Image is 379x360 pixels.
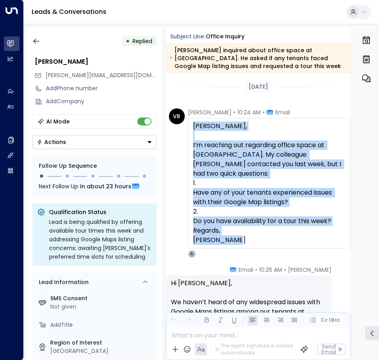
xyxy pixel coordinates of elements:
span: • [255,266,257,274]
div: AddPhone number [46,84,157,93]
div: Office Inquiry [206,32,244,41]
p: I’m reaching out regarding office space at [GEOGRAPHIC_DATA]. My colleague [PERSON_NAME] contacte... [193,140,346,178]
p: Have any of your tenants experienced issues with their Google Map listings? [193,188,346,207]
p: Qualification Status [49,208,152,216]
div: Lead Information [36,278,89,286]
div: AddCompany [46,97,157,106]
div: Follow Up Sequence [39,162,150,170]
span: victor.roman@whitegloveroofs.com [45,71,157,80]
span: • [233,108,235,116]
span: [PERSON_NAME] [188,108,231,116]
div: [PERSON_NAME], [193,121,346,245]
span: • [263,108,265,116]
div: Button group with a nested menu [32,135,157,149]
div: [PERSON_NAME] [35,57,157,66]
span: Replied [133,37,152,45]
span: In about 23 hours [80,182,131,191]
span: Email [239,266,253,274]
a: Leads & Conversations [32,7,106,16]
div: [DATE] [245,81,271,93]
div: [PERSON_NAME] inquired about office space at [GEOGRAPHIC_DATA]. He asked if any tenants faced Goo... [170,46,346,70]
span: • [284,266,286,274]
p: Do you have availability for a tour this week? [193,216,346,226]
label: Region of Interest [50,339,153,347]
span: 10:24 AM [237,108,261,116]
div: VR [169,108,185,124]
div: [PERSON_NAME] [193,235,346,245]
span: | [328,317,330,323]
label: SMS Consent [50,294,153,303]
div: AddTitle [50,321,153,329]
div: Lead is being qualified by offering available tour times this week and addressing Google Maps lis... [49,218,152,261]
span: 10:26 AM [259,266,282,274]
span: Subject Line: [170,32,205,40]
div: Not given [50,303,153,311]
button: Redo [183,315,193,325]
button: Undo [169,315,179,325]
span: Cc Bcc [321,317,340,323]
div: [GEOGRAPHIC_DATA] [50,347,153,355]
span: [PERSON_NAME] [288,266,332,274]
div: Regards, [193,226,346,235]
button: Actions [32,135,157,149]
div: • [126,34,130,48]
div: The agent signature is added automatically [215,342,294,356]
div: Next Follow Up: [39,182,150,191]
div: Actions [37,138,66,146]
div: AI Mode [46,117,70,125]
span: Email [275,108,290,116]
div: A [188,250,196,258]
img: 13_headshot.jpg [335,266,351,282]
span: [PERSON_NAME][EMAIL_ADDRESS][DOMAIN_NAME] [45,71,180,79]
button: Cc|Bcc [318,316,343,324]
